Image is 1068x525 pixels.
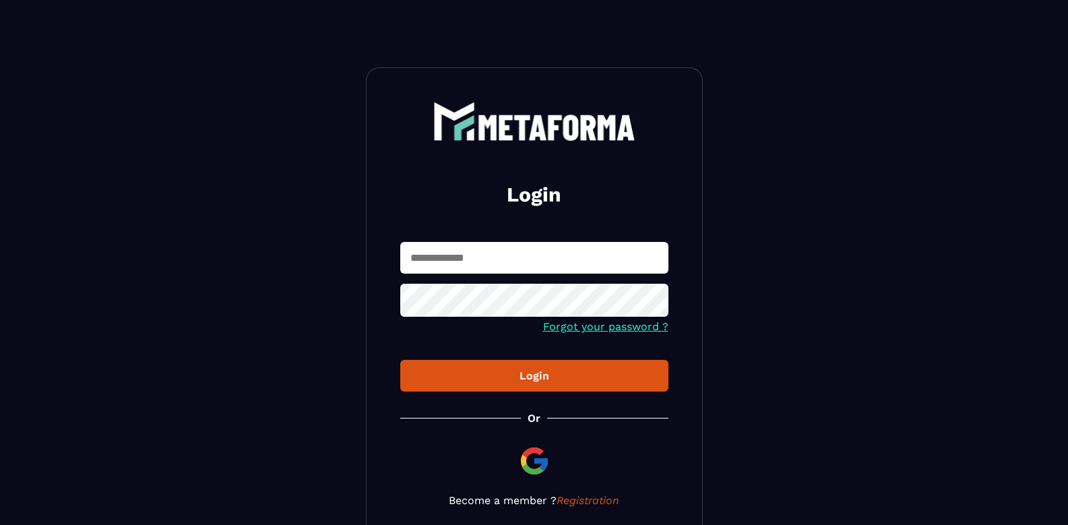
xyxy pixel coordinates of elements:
[400,102,668,141] a: logo
[411,369,658,382] div: Login
[433,102,635,141] img: logo
[518,445,551,477] img: google
[557,494,619,507] a: Registration
[528,412,540,425] p: Or
[400,494,668,507] p: Become a member ?
[416,181,652,208] h2: Login
[400,360,668,392] button: Login
[543,320,668,333] a: Forgot your password ?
